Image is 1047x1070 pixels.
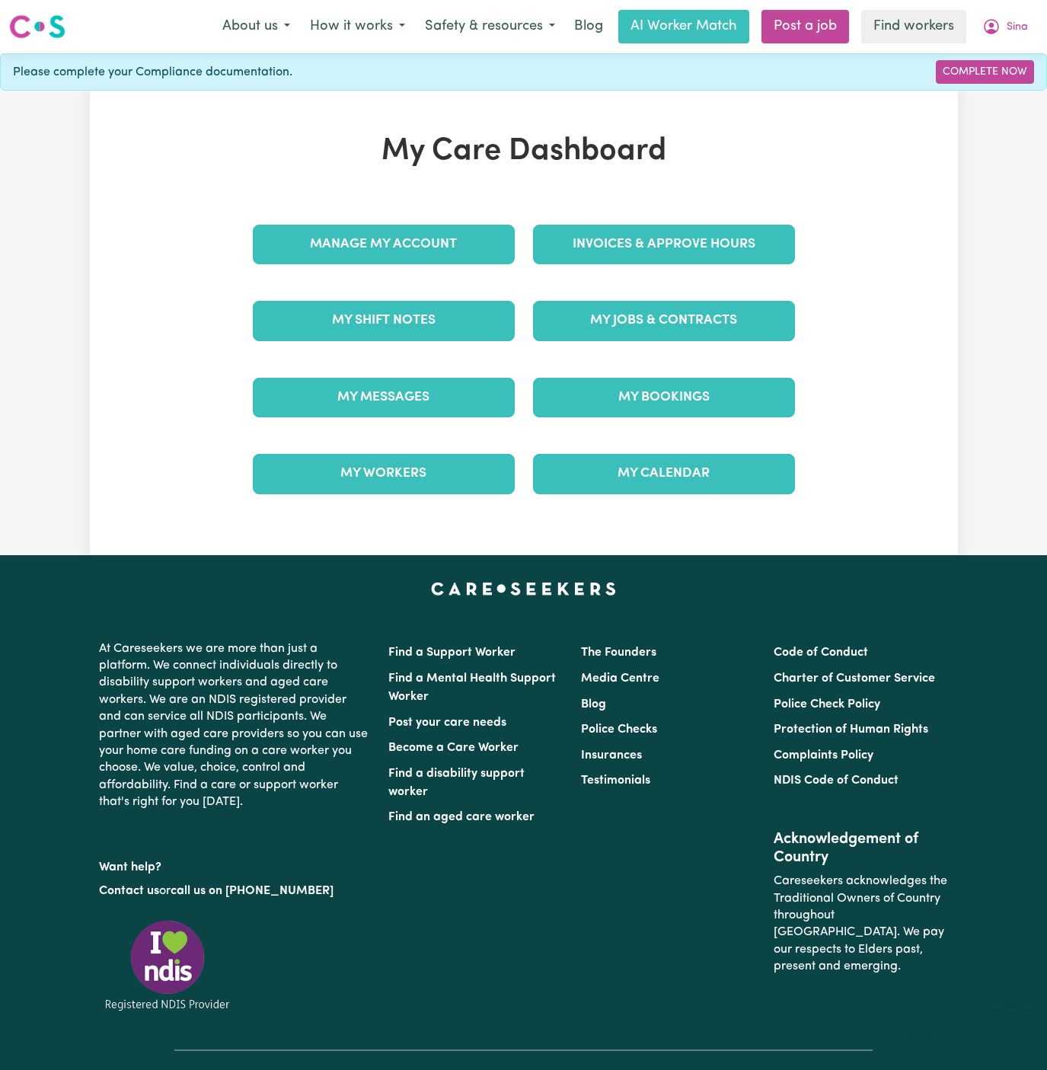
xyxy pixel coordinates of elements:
span: Please complete your Compliance documentation. [13,63,292,81]
a: Blog [581,698,606,711]
a: AI Worker Match [618,10,749,43]
a: My Calendar [533,454,795,493]
a: Protection of Human Rights [774,723,928,736]
a: Careseekers logo [9,9,65,44]
a: The Founders [581,647,656,659]
a: My Shift Notes [253,301,515,340]
a: My Jobs & Contracts [533,301,795,340]
a: Complaints Policy [774,749,873,762]
span: Sina [1007,19,1028,36]
p: or [99,877,370,906]
iframe: Button to launch messaging window [986,1009,1035,1058]
img: Careseekers logo [9,13,65,40]
a: Post a job [761,10,849,43]
a: NDIS Code of Conduct [774,775,899,787]
img: Registered NDIS provider [99,918,236,1013]
a: Find a Mental Health Support Worker [388,672,556,703]
p: Want help? [99,853,370,876]
button: My Account [972,11,1038,43]
a: Manage My Account [253,225,515,264]
a: Find an aged care worker [388,811,535,823]
button: Safety & resources [415,11,565,43]
a: Complete Now [936,60,1034,84]
a: call us on [PHONE_NUMBER] [171,885,334,897]
button: How it works [300,11,415,43]
iframe: Close message [905,973,935,1003]
a: Find a Support Worker [388,647,516,659]
p: At Careseekers we are more than just a platform. We connect individuals directly to disability su... [99,634,370,817]
a: Contact us [99,885,159,897]
a: Find a disability support worker [388,768,525,798]
h2: Acknowledgement of Country [774,830,948,867]
button: About us [212,11,300,43]
a: Police Check Policy [774,698,880,711]
a: Media Centre [581,672,659,685]
a: Charter of Customer Service [774,672,935,685]
a: My Messages [253,378,515,417]
a: My Bookings [533,378,795,417]
a: Blog [565,10,612,43]
a: Insurances [581,749,642,762]
h1: My Care Dashboard [244,133,804,170]
p: Careseekers acknowledges the Traditional Owners of Country throughout [GEOGRAPHIC_DATA]. We pay o... [774,867,948,981]
a: Testimonials [581,775,650,787]
a: Code of Conduct [774,647,868,659]
a: Become a Care Worker [388,742,519,754]
a: Police Checks [581,723,657,736]
a: My Workers [253,454,515,493]
a: Find workers [861,10,966,43]
a: Invoices & Approve Hours [533,225,795,264]
a: Careseekers home page [431,583,616,595]
a: Post your care needs [388,717,506,729]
